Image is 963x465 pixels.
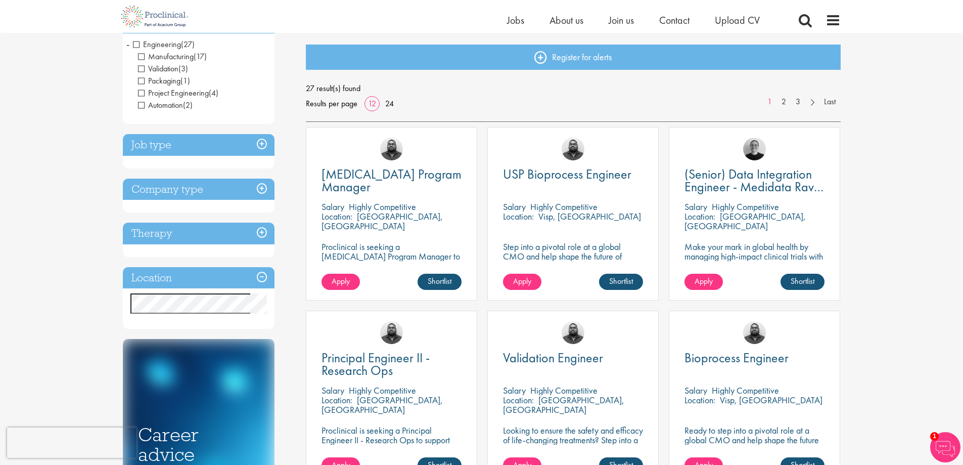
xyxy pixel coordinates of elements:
[715,14,760,27] a: Upload CV
[503,385,526,396] span: Salary
[382,98,397,109] a: 24
[503,165,631,183] span: USP Bioprocess Engineer
[530,201,598,213] p: Highly Competitive
[181,39,195,50] span: (27)
[507,14,524,27] a: Jobs
[503,201,526,213] span: Salary
[684,210,715,222] span: Location:
[306,96,357,111] span: Results per page
[684,426,824,454] p: Ready to step into a pivotal role at a global CMO and help shape the future of healthcare manufac...
[322,349,430,379] span: Principal Engineer II - Research Ops
[322,168,462,193] a: [MEDICAL_DATA] Program Manager
[791,96,805,108] a: 3
[138,75,190,86] span: Packaging
[183,100,193,110] span: (2)
[349,385,416,396] p: Highly Competitive
[781,274,824,290] a: Shortlist
[503,274,541,290] a: Apply
[684,274,723,290] a: Apply
[322,394,352,406] span: Location:
[609,14,634,27] a: Join us
[513,276,531,286] span: Apply
[684,349,789,366] span: Bioprocess Engineer
[138,88,218,98] span: Project Engineering
[380,321,403,344] img: Ashley Bennett
[743,138,766,160] img: Emma Pretorious
[123,179,274,200] h3: Company type
[123,134,274,156] h3: Job type
[180,75,190,86] span: (1)
[322,394,443,415] p: [GEOGRAPHIC_DATA], [GEOGRAPHIC_DATA]
[930,432,960,462] img: Chatbot
[599,274,643,290] a: Shortlist
[819,96,841,108] a: Last
[138,63,178,74] span: Validation
[138,88,209,98] span: Project Engineering
[322,210,352,222] span: Location:
[322,201,344,213] span: Salary
[503,168,643,181] a: USP Bioprocess Engineer
[138,100,183,110] span: Automation
[138,51,194,62] span: Manufacturing
[138,425,259,464] h3: Career advice
[418,274,462,290] a: Shortlist
[138,100,193,110] span: Automation
[322,165,462,195] span: [MEDICAL_DATA] Program Manager
[126,36,129,52] span: -
[364,98,380,109] a: 12
[503,394,624,415] p: [GEOGRAPHIC_DATA], [GEOGRAPHIC_DATA]
[503,352,643,364] a: Validation Engineer
[659,14,690,27] a: Contact
[930,432,939,441] span: 1
[322,385,344,396] span: Salary
[503,349,603,366] span: Validation Engineer
[322,242,462,300] p: Proclinical is seeking a [MEDICAL_DATA] Program Manager to join our client's team for an exciting...
[349,201,416,213] p: Highly Competitive
[133,39,181,50] span: Engineering
[503,394,534,406] span: Location:
[123,267,274,289] h3: Location
[380,138,403,160] img: Ashley Bennett
[138,75,180,86] span: Packaging
[562,321,584,344] img: Ashley Bennett
[138,63,188,74] span: Validation
[684,201,707,213] span: Salary
[562,138,584,160] img: Ashley Bennett
[133,39,195,50] span: Engineering
[776,96,791,108] a: 2
[684,385,707,396] span: Salary
[712,201,779,213] p: Highly Competitive
[138,51,207,62] span: Manufacturing
[684,242,824,271] p: Make your mark in global health by managing high-impact clinical trials with a leading CRO.
[695,276,713,286] span: Apply
[684,168,824,193] a: (Senior) Data Integration Engineer - Medidata Rave Specialized
[538,210,641,222] p: Visp, [GEOGRAPHIC_DATA]
[530,385,598,396] p: Highly Competitive
[194,51,207,62] span: (17)
[712,385,779,396] p: Highly Competitive
[503,210,534,222] span: Location:
[306,81,841,96] span: 27 result(s) found
[549,14,583,27] a: About us
[322,352,462,377] a: Principal Engineer II - Research Ops
[684,210,806,232] p: [GEOGRAPHIC_DATA], [GEOGRAPHIC_DATA]
[503,242,643,271] p: Step into a pivotal role at a global CMO and help shape the future of healthcare manufacturing.
[684,165,823,208] span: (Senior) Data Integration Engineer - Medidata Rave Specialized
[7,428,136,458] iframe: reCAPTCHA
[743,321,766,344] img: Ashley Bennett
[684,394,715,406] span: Location:
[178,63,188,74] span: (3)
[123,223,274,244] div: Therapy
[322,274,360,290] a: Apply
[209,88,218,98] span: (4)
